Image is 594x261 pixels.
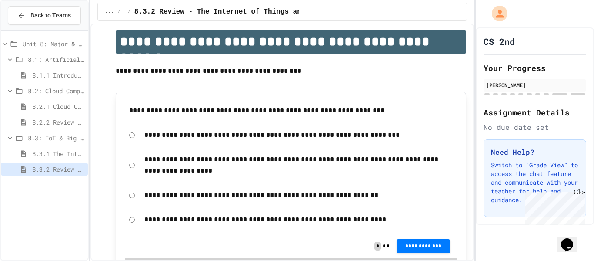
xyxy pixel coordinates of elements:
[491,161,579,204] p: Switch to "Grade View" to access the chat feature and communicate with your teacher for help and ...
[8,6,81,25] button: Back to Teams
[28,55,84,64] span: 8.1: Artificial Intelligence Basics
[484,35,515,47] h1: CS 2nd
[28,86,84,95] span: 8.2: Cloud Computing
[3,3,60,55] div: Chat with us now!Close
[117,8,120,15] span: /
[30,11,71,20] span: Back to Teams
[32,118,84,127] span: 8.2.2 Review - Cloud Computing
[491,147,579,157] h3: Need Help?
[32,71,84,80] span: 8.1.1 Introduction to Artificial Intelligence
[128,8,131,15] span: /
[484,62,586,74] h2: Your Progress
[134,7,343,17] span: 8.3.2 Review - The Internet of Things and Big Data
[23,39,84,48] span: Unit 8: Major & Emerging Technologies
[484,106,586,119] h2: Assignment Details
[32,149,84,158] span: 8.3.1 The Internet of Things and Big Data: Our Connected Digital World
[32,165,84,174] span: 8.3.2 Review - The Internet of Things and Big Data
[557,226,585,252] iframe: chat widget
[105,8,114,15] span: ...
[522,188,585,225] iframe: chat widget
[486,81,584,89] div: [PERSON_NAME]
[483,3,510,24] div: My Account
[32,102,84,111] span: 8.2.1 Cloud Computing: Transforming the Digital World
[28,133,84,142] span: 8.3: IoT & Big Data
[484,122,586,132] div: No due date set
